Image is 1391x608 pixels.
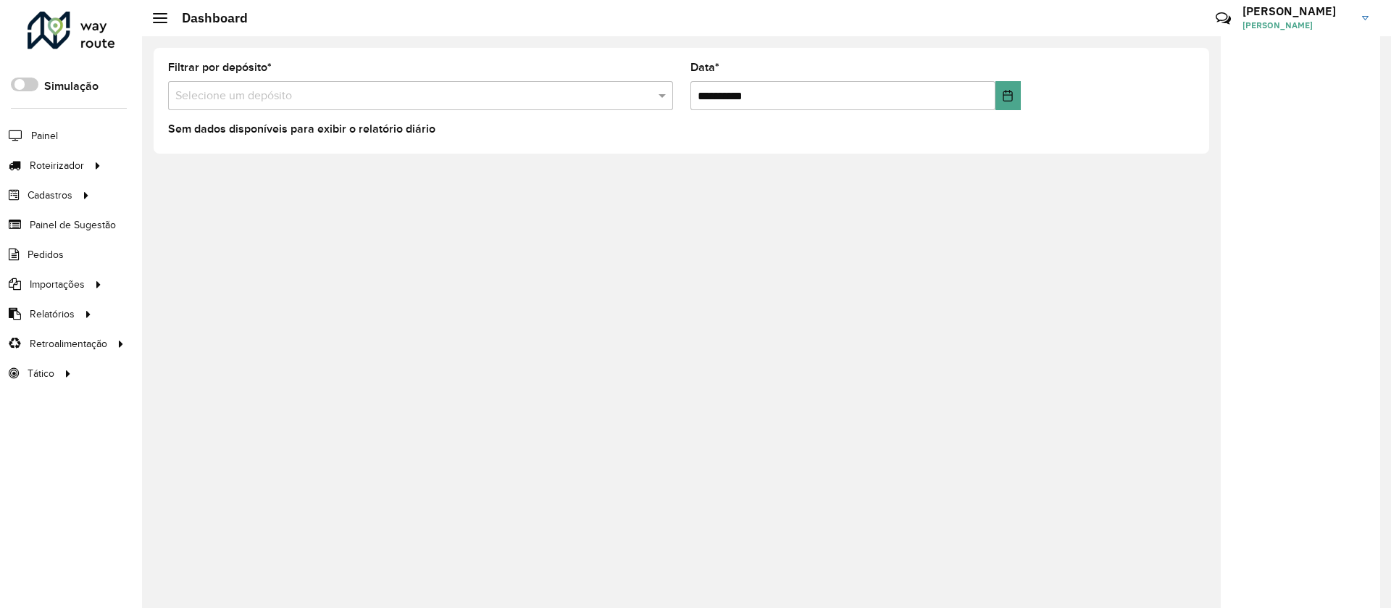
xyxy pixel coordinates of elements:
[28,188,72,203] span: Cadastros
[31,128,58,143] span: Painel
[168,120,435,138] label: Sem dados disponíveis para exibir o relatório diário
[168,59,272,76] label: Filtrar por depósito
[30,158,84,173] span: Roteirizador
[30,336,107,351] span: Retroalimentação
[28,247,64,262] span: Pedidos
[30,307,75,322] span: Relatórios
[28,366,54,381] span: Tático
[1208,3,1239,34] a: Contato Rápido
[30,217,116,233] span: Painel de Sugestão
[30,277,85,292] span: Importações
[44,78,99,95] label: Simulação
[167,10,248,26] h2: Dashboard
[690,59,719,76] label: Data
[1242,19,1351,32] span: [PERSON_NAME]
[1242,4,1351,18] h3: [PERSON_NAME]
[995,81,1021,110] button: Choose Date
